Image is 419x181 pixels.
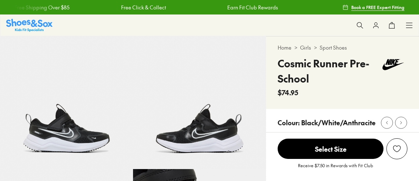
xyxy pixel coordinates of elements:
[301,118,376,127] p: Black/White/Anthracite
[12,4,67,11] a: Free Shipping Over $85
[133,36,266,169] img: 5-532230_1
[278,118,300,127] p: Colour:
[278,56,379,86] h4: Cosmic Runner Pre-School
[343,1,405,14] a: Book a FREE Expert Fitting
[298,162,373,175] p: Receive $7.50 in Rewards with Fit Club
[278,44,407,51] div: > >
[300,44,311,51] a: Girls
[278,138,383,159] button: Select Size
[320,44,347,51] a: Sport Shoes
[6,19,53,31] a: Shoes & Sox
[224,4,275,11] a: Earn Fit Club Rewards
[278,139,383,159] span: Select Size
[331,4,386,11] a: Free Shipping Over $85
[118,4,163,11] a: Free Click & Collect
[386,138,407,159] button: Add to Wishlist
[351,4,405,10] span: Book a FREE Expert Fitting
[6,19,53,31] img: SNS_Logo_Responsive.svg
[278,88,298,97] span: $74.95
[278,44,291,51] a: Home
[379,56,407,73] img: Vendor logo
